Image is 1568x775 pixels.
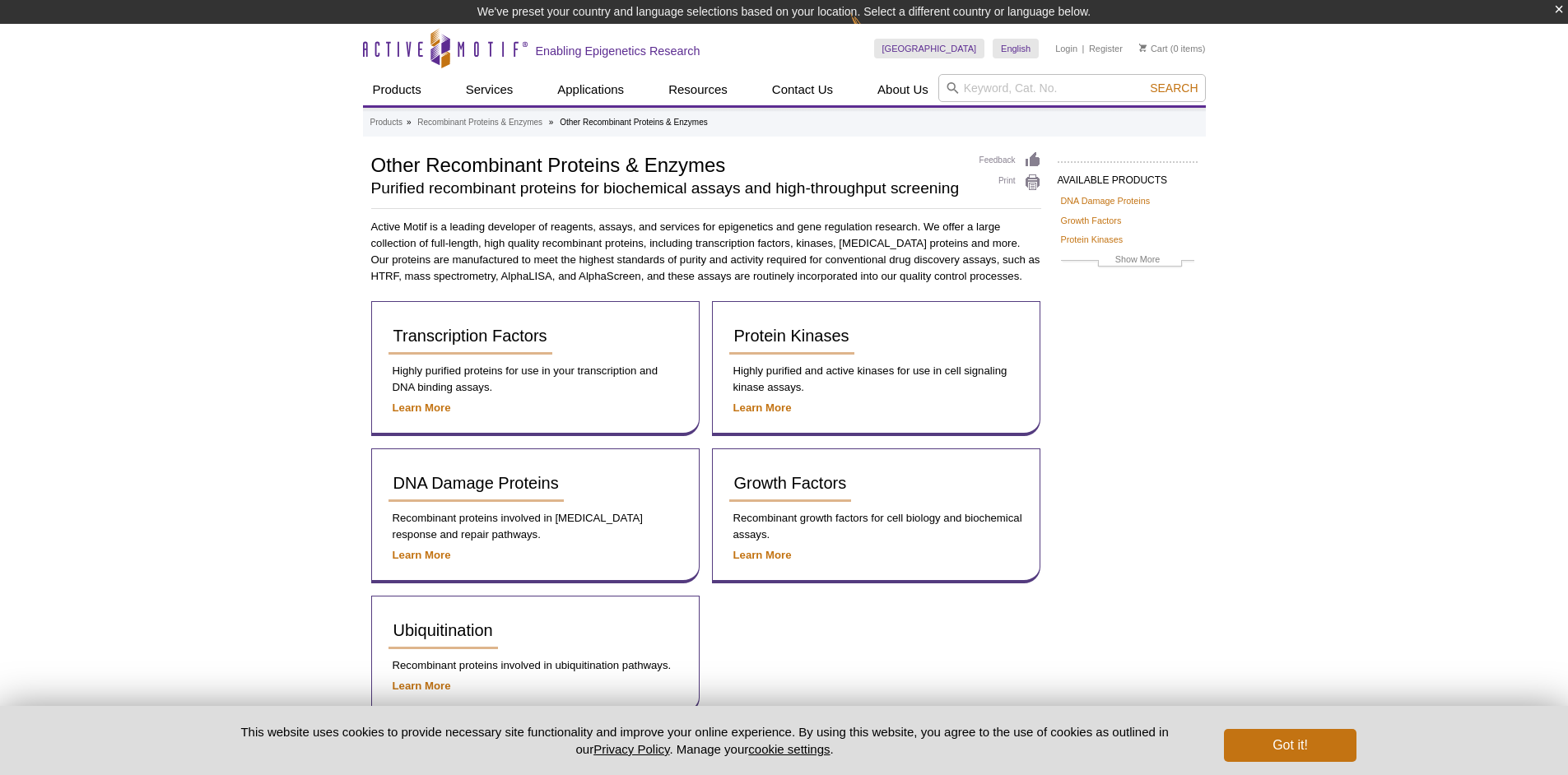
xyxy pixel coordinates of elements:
li: » [407,118,412,127]
p: Highly purified and active kinases for use in cell signaling kinase assays. [729,363,1023,396]
a: Print [979,174,1041,192]
a: Growth Factors [729,466,852,502]
a: Cart [1139,43,1168,54]
p: Recombinant growth factors for cell biology and biochemical assays. [729,510,1023,543]
p: Highly purified proteins for use in your transcription and DNA binding assays. [389,363,682,396]
span: DNA Damage Proteins [393,474,559,492]
a: Learn More [733,549,792,561]
p: Recombinant proteins involved in [MEDICAL_DATA] response and repair pathways. [389,510,682,543]
a: Login [1055,43,1077,54]
a: English [993,39,1039,58]
li: (0 items) [1139,39,1206,58]
p: Recombinant proteins involved in ubiquitination pathways. [389,657,682,674]
span: Growth Factors [734,474,847,492]
a: Protein Kinases [1061,232,1124,247]
a: Show More [1061,252,1194,271]
a: Learn More [733,401,792,414]
a: [GEOGRAPHIC_DATA] [874,39,985,58]
li: Other Recombinant Proteins & Enzymes [560,118,708,127]
a: Products [370,115,402,130]
span: Ubiquitination [393,621,493,639]
a: Learn More [393,680,451,692]
a: Growth Factors [1061,213,1122,228]
a: Register [1089,43,1123,54]
p: Active Motif is a leading developer of reagents, assays, and services for epigenetics and gene re... [371,219,1041,285]
img: Your Cart [1139,44,1147,52]
button: Search [1145,81,1203,95]
a: Contact Us [762,74,843,105]
a: Resources [658,74,737,105]
span: Transcription Factors [393,327,547,345]
a: DNA Damage Proteins [389,466,564,502]
a: Services [456,74,523,105]
h2: Enabling Epigenetics Research [536,44,700,58]
a: Recombinant Proteins & Enzymes [417,115,542,130]
h2: Purified recombinant proteins for biochemical assays and high-throughput screening [371,181,963,196]
p: This website uses cookies to provide necessary site functionality and improve your online experie... [212,723,1198,758]
a: Products [363,74,431,105]
a: Learn More [393,549,451,561]
span: Protein Kinases [734,327,849,345]
a: Protein Kinases [729,318,854,355]
a: Transcription Factors [389,318,552,355]
a: About Us [868,74,938,105]
a: DNA Damage Proteins [1061,193,1151,208]
h2: AVAILABLE PRODUCTS [1058,161,1198,191]
input: Keyword, Cat. No. [938,74,1206,102]
a: Learn More [393,401,451,414]
button: cookie settings [748,742,830,756]
li: | [1082,39,1085,58]
span: Search [1150,81,1198,95]
a: Ubiquitination [389,613,498,649]
h1: Other Recombinant Proteins & Enzymes [371,151,963,176]
a: Privacy Policy [593,742,669,756]
li: » [549,118,554,127]
a: Feedback [979,151,1041,169]
a: Applications [547,74,634,105]
button: Got it! [1224,729,1356,762]
img: Change Here [850,12,894,51]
